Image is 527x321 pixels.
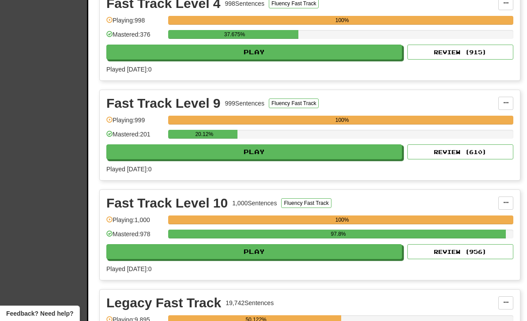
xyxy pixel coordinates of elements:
button: Review (956) [407,244,513,259]
div: 100% [171,16,513,25]
div: Playing: 998 [106,16,164,30]
div: Playing: 1,000 [106,215,164,230]
div: Fast Track Level 9 [106,97,221,110]
div: 20.12% [171,130,237,139]
div: Legacy Fast Track [106,296,221,310]
span: Played [DATE]: 0 [106,66,151,73]
button: Play [106,244,402,259]
span: Open feedback widget [6,309,73,318]
span: Played [DATE]: 0 [106,166,151,173]
button: Fluency Fast Track [281,198,331,208]
button: Play [106,45,402,60]
div: 37.675% [171,30,298,39]
div: 1,000 Sentences [232,199,277,208]
button: Fluency Fast Track [269,98,319,108]
div: 97.8% [171,230,506,238]
button: Review (610) [407,144,513,159]
div: 100% [171,215,513,224]
div: 999 Sentences [225,99,265,108]
div: Mastered: 201 [106,130,164,144]
div: 100% [171,116,513,125]
div: Fast Track Level 10 [106,196,228,210]
span: Played [DATE]: 0 [106,265,151,272]
button: Review (915) [407,45,513,60]
div: Mastered: 978 [106,230,164,244]
div: 19,742 Sentences [226,298,274,307]
div: Playing: 999 [106,116,164,130]
button: Play [106,144,402,159]
div: Mastered: 376 [106,30,164,45]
